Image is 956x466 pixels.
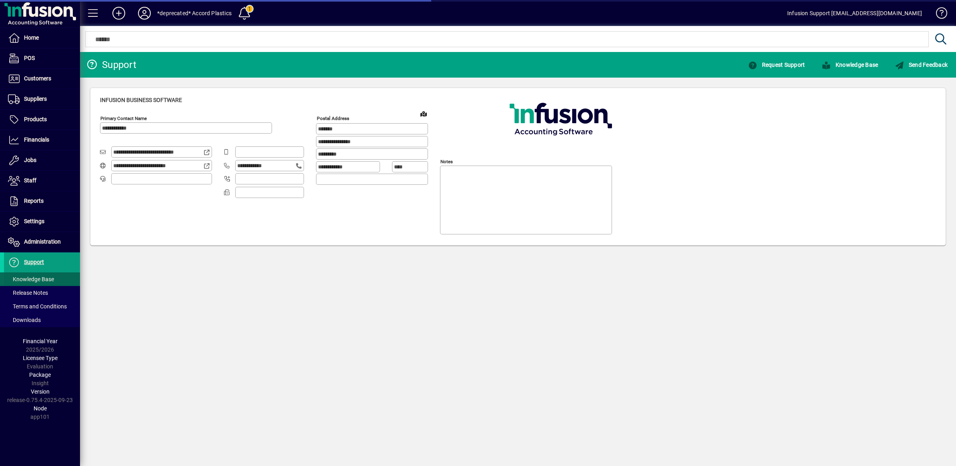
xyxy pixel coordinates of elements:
span: Node [34,405,47,412]
a: Knowledge Base [4,272,80,286]
span: Staff [24,177,36,184]
a: Customers [4,69,80,89]
a: Administration [4,232,80,252]
a: Suppliers [4,89,80,109]
button: Send Feedback [893,58,950,72]
span: Knowledge Base [8,276,54,282]
a: Knowledge Base [813,58,886,72]
mat-label: Primary Contact Name [100,116,147,121]
a: Release Notes [4,286,80,300]
span: Customers [24,75,51,82]
span: Knowledge Base [822,62,878,68]
span: Request Support [748,62,805,68]
span: Administration [24,238,61,245]
a: Home [4,28,80,48]
span: Send Feedback [895,62,948,68]
button: Request Support [746,58,807,72]
a: Jobs [4,150,80,170]
span: Settings [24,218,44,224]
a: Reports [4,191,80,211]
span: Reports [24,198,44,204]
button: Knowledge Base [820,58,880,72]
span: Version [31,388,50,395]
span: Jobs [24,157,36,163]
span: Release Notes [8,290,48,296]
a: Financials [4,130,80,150]
a: Settings [4,212,80,232]
mat-label: Notes [440,159,453,164]
span: Support [24,259,44,265]
button: Profile [132,6,157,20]
a: POS [4,48,80,68]
a: Terms and Conditions [4,300,80,313]
span: Terms and Conditions [8,303,67,310]
span: Products [24,116,47,122]
a: Products [4,110,80,130]
span: Suppliers [24,96,47,102]
span: POS [24,55,35,61]
a: View on map [417,107,430,120]
div: Infusion Support [EMAIL_ADDRESS][DOMAIN_NAME] [787,7,922,20]
div: Support [86,58,136,71]
span: Downloads [8,317,41,323]
span: Home [24,34,39,41]
span: Infusion Business Software [100,97,182,103]
span: Package [29,372,51,378]
button: Add [106,6,132,20]
a: Knowledge Base [930,2,946,28]
span: Licensee Type [23,355,58,361]
div: *deprecated* Accord Plastics [157,7,232,20]
a: Downloads [4,313,80,327]
a: Staff [4,171,80,191]
span: Financials [24,136,49,143]
span: Financial Year [23,338,58,344]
